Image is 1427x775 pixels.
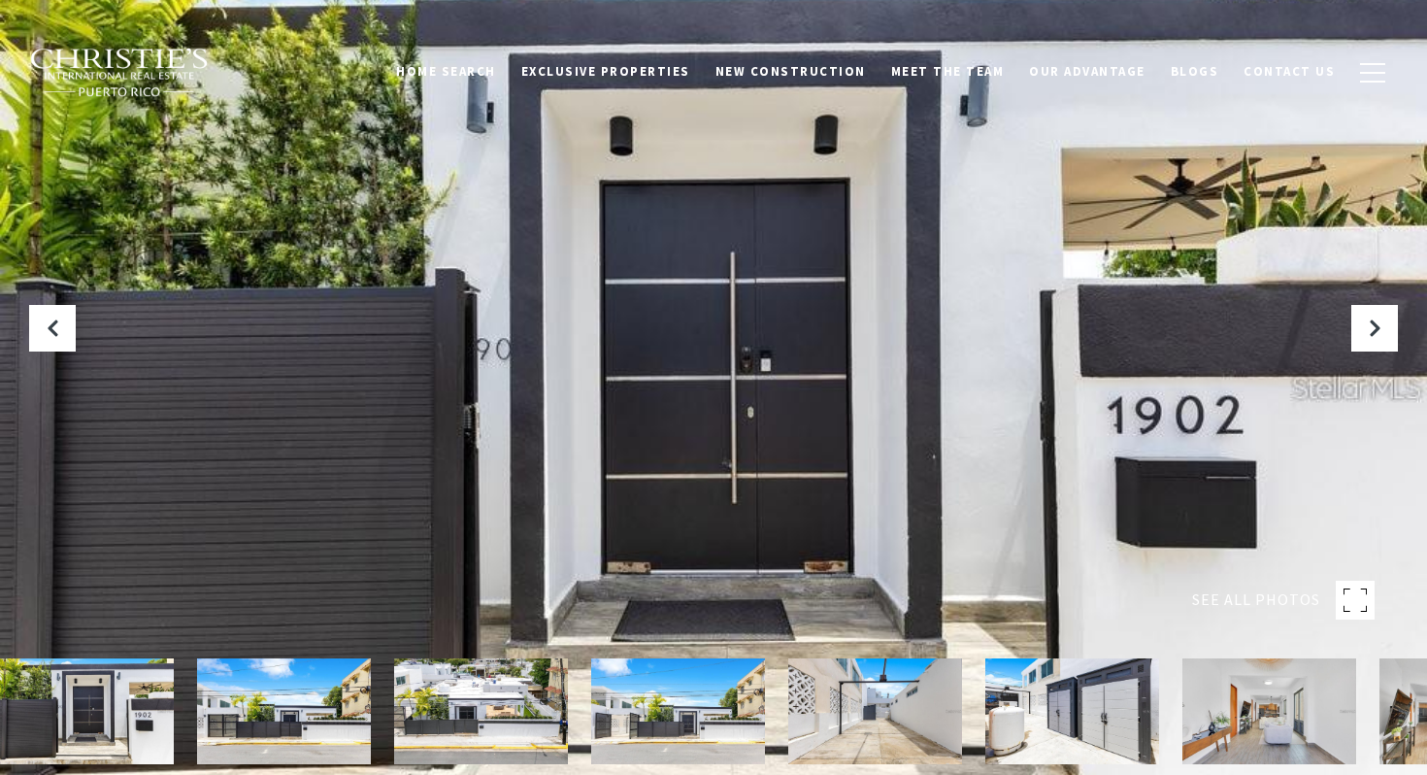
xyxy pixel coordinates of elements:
[715,63,866,80] span: New Construction
[591,658,765,764] img: 1902 CALLE CACIQUE
[985,658,1159,764] img: 1902 CALLE CACIQUE
[1182,658,1356,764] img: 1902 CALLE CACIQUE
[1192,588,1320,613] span: SEE ALL PHOTOS
[383,53,509,90] a: Home Search
[1016,53,1158,90] a: Our Advantage
[788,658,962,764] img: 1902 CALLE CACIQUE
[1171,63,1219,80] span: Blogs
[703,53,879,90] a: New Construction
[879,53,1017,90] a: Meet the Team
[1244,63,1335,80] span: Contact Us
[29,48,210,98] img: Christie's International Real Estate black text logo
[1029,63,1145,80] span: Our Advantage
[197,658,371,764] img: 1902 CALLE CACIQUE
[394,658,568,764] img: 1902 CALLE CACIQUE
[509,53,703,90] a: Exclusive Properties
[521,63,690,80] span: Exclusive Properties
[1158,53,1232,90] a: Blogs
